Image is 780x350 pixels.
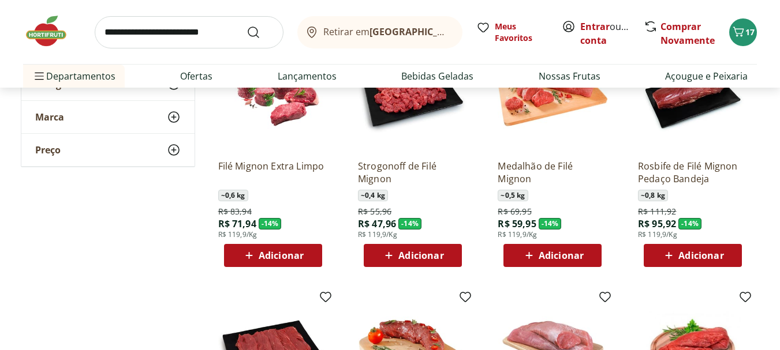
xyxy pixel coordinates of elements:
[259,251,304,260] span: Adicionar
[398,218,421,229] span: - 14 %
[665,69,748,83] a: Açougue e Peixaria
[678,218,701,229] span: - 14 %
[180,69,212,83] a: Ofertas
[218,217,256,230] span: R$ 71,94
[358,190,388,201] span: ~ 0,4 kg
[498,230,537,239] span: R$ 119,9/Kg
[297,16,462,48] button: Retirar em[GEOGRAPHIC_DATA]/[GEOGRAPHIC_DATA]
[358,230,397,239] span: R$ 119,9/Kg
[218,206,252,217] span: R$ 83,94
[370,25,564,38] b: [GEOGRAPHIC_DATA]/[GEOGRAPHIC_DATA]
[638,190,668,201] span: ~ 0,8 kg
[498,41,607,150] img: Medalhão de Filé Mignon
[35,111,64,123] span: Marca
[638,206,676,217] span: R$ 111,92
[218,41,328,150] img: Filé Mignon Extra Limpo
[247,25,274,39] button: Submit Search
[95,16,283,48] input: search
[498,206,531,217] span: R$ 69,95
[660,20,715,47] a: Comprar Novamente
[259,218,282,229] span: - 14 %
[539,218,562,229] span: - 14 %
[644,244,742,267] button: Adicionar
[638,217,676,230] span: R$ 95,92
[358,160,468,185] a: Strogonoff de Filé Mignon
[745,27,755,37] span: 17
[224,244,322,267] button: Adicionar
[278,69,337,83] a: Lançamentos
[358,217,396,230] span: R$ 47,96
[638,41,748,150] img: Rosbife de Filé Mignon Pedaço Bandeja
[580,20,610,33] a: Entrar
[21,101,195,133] button: Marca
[498,160,607,185] a: Medalhão de Filé Mignon
[218,190,248,201] span: ~ 0,6 kg
[32,62,115,90] span: Departamentos
[476,21,548,44] a: Meus Favoritos
[323,27,451,37] span: Retirar em
[539,69,600,83] a: Nossas Frutas
[23,14,81,48] img: Hortifruti
[401,69,473,83] a: Bebidas Geladas
[638,160,748,185] a: Rosbife de Filé Mignon Pedaço Bandeja
[364,244,462,267] button: Adicionar
[35,144,61,156] span: Preço
[580,20,644,47] a: Criar conta
[729,18,757,46] button: Carrinho
[503,244,602,267] button: Adicionar
[32,62,46,90] button: Menu
[498,217,536,230] span: R$ 59,95
[638,230,677,239] span: R$ 119,9/Kg
[218,230,257,239] span: R$ 119,9/Kg
[358,41,468,150] img: Strogonoff de Filé Mignon
[358,206,391,217] span: R$ 55,96
[678,251,723,260] span: Adicionar
[398,251,443,260] span: Adicionar
[580,20,632,47] span: ou
[218,160,328,185] a: Filé Mignon Extra Limpo
[539,251,584,260] span: Adicionar
[495,21,548,44] span: Meus Favoritos
[21,134,195,166] button: Preço
[498,190,528,201] span: ~ 0,5 kg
